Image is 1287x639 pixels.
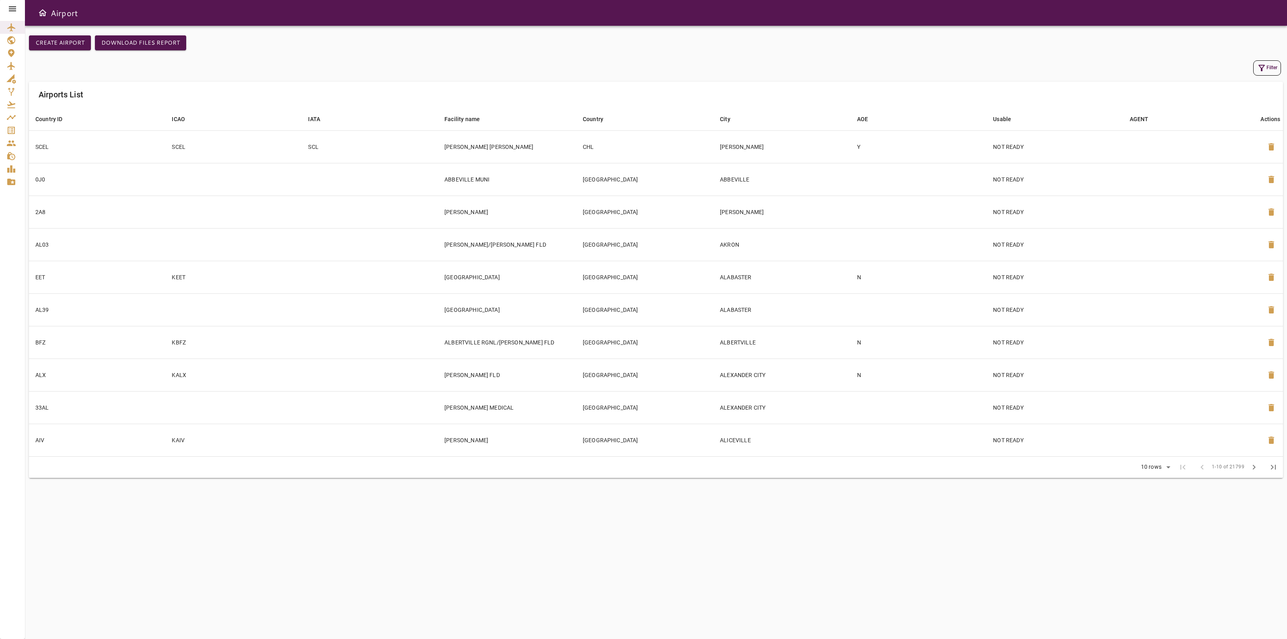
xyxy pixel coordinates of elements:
td: BFZ [29,326,165,359]
p: NOT READY [993,338,1116,346]
div: 10 rows [1139,464,1164,470]
td: ALICEVILLE [713,424,850,456]
td: EET [29,261,165,293]
button: Delete Airport [1262,365,1281,385]
div: IATA [308,114,320,124]
td: AL03 [29,228,165,261]
td: [GEOGRAPHIC_DATA] [576,261,713,293]
td: 33AL [29,391,165,424]
div: ICAO [172,114,185,124]
h6: Airport [51,6,78,19]
div: AGENT [1130,114,1149,124]
td: [PERSON_NAME] [438,424,576,456]
td: [GEOGRAPHIC_DATA] [576,424,713,456]
td: KEET [165,261,302,293]
span: 1-10 of 21799 [1212,463,1244,471]
button: Delete Airport [1262,333,1281,352]
span: delete [1266,240,1276,249]
button: Delete Airport [1262,300,1281,319]
p: NOT READY [993,436,1116,444]
button: Delete Airport [1262,202,1281,222]
p: NOT READY [993,404,1116,412]
p: NOT READY [993,306,1116,314]
div: Country [583,114,603,124]
div: 10 rows [1136,461,1173,473]
td: N [851,359,987,391]
button: Filter [1253,60,1281,76]
span: delete [1266,403,1276,412]
span: City [720,114,741,124]
div: Usable [993,114,1011,124]
td: ALABASTER [713,293,850,326]
span: Country ID [35,114,73,124]
td: AL39 [29,293,165,326]
td: [PERSON_NAME]/[PERSON_NAME] FLD [438,228,576,261]
h6: Airports List [39,88,83,101]
td: Y [851,130,987,163]
td: 0J0 [29,163,165,196]
div: AOE [857,114,868,124]
span: AOE [857,114,878,124]
button: Delete Airport [1262,398,1281,417]
span: Last Page [1264,458,1283,477]
td: N [851,326,987,359]
td: ABBEVILLE [713,163,850,196]
td: AIV [29,424,165,456]
td: ALEXANDER CITY [713,359,850,391]
td: N [851,261,987,293]
td: KAIV [165,424,302,456]
button: Create airport [29,35,91,50]
button: Delete Airport [1262,137,1281,157]
td: [GEOGRAPHIC_DATA] [438,293,576,326]
td: ALBERTVILLE [713,326,850,359]
td: [PERSON_NAME] [713,130,850,163]
span: delete [1266,142,1276,152]
span: ICAO [172,114,195,124]
span: delete [1266,435,1276,445]
td: ALABASTER [713,261,850,293]
button: Download Files Report [95,35,186,50]
span: delete [1266,305,1276,315]
span: Usable [993,114,1022,124]
p: NOT READY [993,241,1116,249]
td: [PERSON_NAME] [438,196,576,228]
td: [GEOGRAPHIC_DATA] [576,391,713,424]
button: Delete Airport [1262,431,1281,450]
td: SCEL [29,130,165,163]
span: Previous Page [1192,458,1212,477]
span: chevron_right [1249,462,1259,472]
td: [GEOGRAPHIC_DATA] [576,359,713,391]
td: [GEOGRAPHIC_DATA] [576,293,713,326]
td: ALEXANDER CITY [713,391,850,424]
span: Next Page [1244,458,1264,477]
span: delete [1266,338,1276,347]
p: NOT READY [993,273,1116,281]
td: ALX [29,359,165,391]
td: AKRON [713,228,850,261]
td: SCL [302,130,438,163]
p: NOT READY [993,208,1116,216]
div: Facility name [444,114,480,124]
td: [GEOGRAPHIC_DATA] [576,228,713,261]
td: [GEOGRAPHIC_DATA] [576,326,713,359]
button: Open drawer [35,5,51,21]
button: Delete Airport [1262,235,1281,254]
span: delete [1266,175,1276,184]
td: [PERSON_NAME] [PERSON_NAME] [438,130,576,163]
span: AGENT [1130,114,1159,124]
button: Delete Airport [1262,170,1281,189]
button: Delete Airport [1262,268,1281,287]
span: delete [1266,207,1276,217]
p: NOT READY [993,371,1116,379]
td: KALX [165,359,302,391]
span: delete [1266,370,1276,380]
td: KBFZ [165,326,302,359]
span: First Page [1173,458,1192,477]
td: CHL [576,130,713,163]
td: [GEOGRAPHIC_DATA] [438,261,576,293]
span: last_page [1268,462,1278,472]
td: [PERSON_NAME] [713,196,850,228]
span: Country [583,114,614,124]
p: NOT READY [993,143,1116,151]
td: [PERSON_NAME] FLD [438,359,576,391]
